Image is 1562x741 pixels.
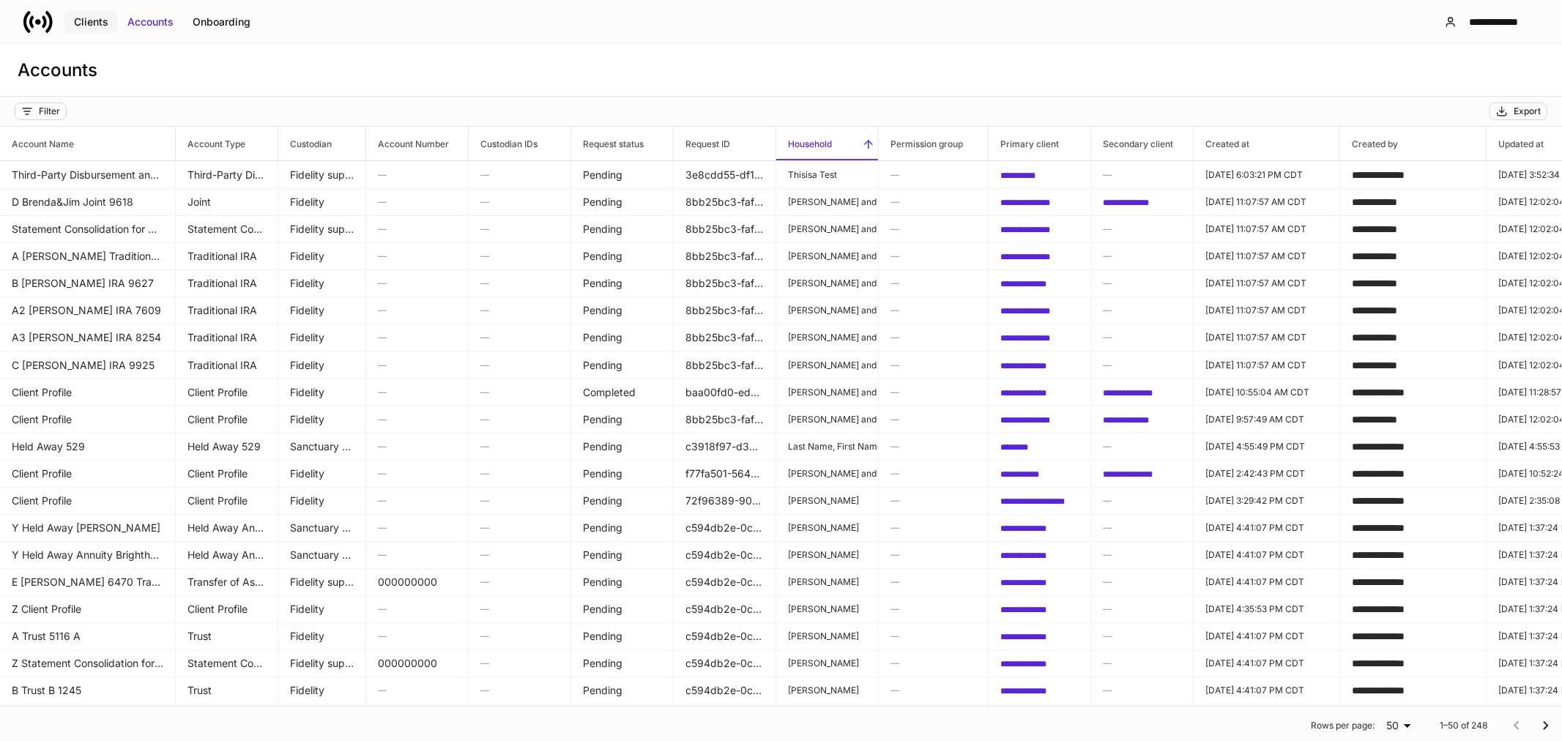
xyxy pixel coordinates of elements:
[788,223,866,235] p: [PERSON_NAME] and [PERSON_NAME]
[480,385,559,399] h6: —
[1205,630,1328,642] p: [DATE] 4:41:07 PM CDT
[378,249,456,263] h6: —
[176,460,278,488] td: Client Profile
[480,222,559,236] h6: —
[480,629,559,643] h6: —
[1205,576,1328,588] p: [DATE] 4:41:07 PM CDT
[480,548,559,562] h6: —
[176,622,278,650] td: Trust
[890,385,976,399] h6: —
[176,541,278,569] td: Held Away Annuity
[674,351,776,379] td: 8bb25bc3-faf2-44a9-9420-b615db4f8c08
[378,303,456,317] h6: —
[674,379,776,406] td: baa00fd0-ed6d-40de-ae08-fdc08dfbdb8e
[1194,514,1340,542] td: 2025-09-17T21:41:07.684Z
[890,494,976,507] h6: —
[1205,196,1328,208] p: [DATE] 11:07:57 AM CDT
[788,467,866,479] p: [PERSON_NAME] and [PERSON_NAME]
[1194,324,1340,352] td: 2025-09-22T16:07:57.446Z
[1103,222,1181,236] h6: —
[118,10,183,34] button: Accounts
[1194,161,1340,189] td: 2025-09-17T23:03:21.021Z
[674,650,776,678] td: c594db2e-0c75-491d-85f9-fe86f88933a4
[1487,137,1544,151] h6: Updated at
[788,359,866,370] p: [PERSON_NAME] and [PERSON_NAME]
[1194,188,1340,216] td: 2025-09-22T16:07:57.449Z
[176,568,278,596] td: Transfer of Assets
[890,330,976,344] h6: —
[571,379,674,406] td: Completed
[278,595,366,623] td: Fidelity
[890,548,976,562] h6: —
[1091,127,1193,160] span: Secondary client
[64,10,118,34] button: Clients
[278,324,366,352] td: Fidelity
[890,168,976,182] h6: —
[571,433,674,461] td: Pending
[1205,386,1328,398] p: [DATE] 10:55:04 AM CDT
[989,514,1091,542] td: 7de9fe84-15e8-4369-a89b-0d494d1173bd
[571,269,674,297] td: Pending
[674,487,776,515] td: 72f96389-901b-449b-9a3b-0b65bcf17796
[378,466,456,480] h6: —
[1091,406,1194,433] td: e811940f-4723-485f-877b-ef7cf40b1c04
[1205,522,1328,534] p: [DATE] 4:41:07 PM CDT
[366,127,468,160] span: Account Number
[890,629,976,643] h6: —
[480,276,559,290] h6: —
[1194,406,1340,433] td: 2025-09-22T14:57:49.050Z
[989,650,1091,678] td: 7de9fe84-15e8-4369-a89b-0d494d1173bd
[571,297,674,324] td: Pending
[989,379,1091,406] td: e811940f-4723-485f-877b-ef7cf40b1c04
[1205,440,1328,452] p: [DATE] 4:55:49 PM CDT
[378,439,456,453] h6: —
[1194,351,1340,379] td: 2025-09-22T16:07:57.443Z
[278,650,366,678] td: Fidelity supplemental forms
[1205,359,1328,370] p: [DATE] 11:07:57 AM CDT
[989,297,1091,324] td: c8928b1a-3942-42ab-b2f0-d2f26851614a
[1194,215,1340,243] td: 2025-09-22T16:07:57.441Z
[1103,521,1181,535] h6: —
[1194,595,1340,623] td: 2025-09-12T21:35:53.641Z
[776,137,832,151] h6: Household
[1340,137,1398,151] h6: Created by
[1103,330,1181,344] h6: —
[39,105,60,117] div: Filter
[788,278,866,289] p: [PERSON_NAME] and [PERSON_NAME]
[480,195,559,209] h6: —
[176,161,278,189] td: Third-Party Disbursement and Standing Instructions Advisor Attestation
[674,568,776,596] td: c594db2e-0c75-491d-85f9-fe86f88933a4
[879,137,963,151] h6: Permission group
[890,412,976,426] h6: —
[1091,137,1173,151] h6: Secondary client
[480,575,559,589] h6: —
[674,242,776,270] td: 8bb25bc3-faf2-44a9-9420-b615db4f8c08
[788,169,866,181] p: Thisisa Test
[480,168,559,182] h6: —
[571,541,674,569] td: Pending
[176,487,278,515] td: Client Profile
[788,196,866,208] p: [PERSON_NAME] and [PERSON_NAME]
[1205,223,1328,235] p: [DATE] 11:07:57 AM CDT
[176,406,278,433] td: Client Profile
[989,161,1091,189] td: 977ae3a2-6c14-49df-a8b6-ac3c24f6078b
[378,276,456,290] h6: —
[571,622,674,650] td: Pending
[1205,413,1328,425] p: [DATE] 9:57:49 AM CDT
[989,324,1091,352] td: c8928b1a-3942-42ab-b2f0-d2f26851614a
[1531,711,1561,740] button: Go to next page
[378,222,456,236] h6: —
[378,494,456,507] h6: —
[571,568,674,596] td: Pending
[366,650,469,678] td: 000000000
[989,269,1091,297] td: e811940f-4723-485f-877b-ef7cf40b1c04
[278,242,366,270] td: Fidelity
[788,522,866,534] p: [PERSON_NAME]
[989,622,1091,650] td: 7de9fe84-15e8-4369-a89b-0d494d1173bd
[1205,250,1328,262] p: [DATE] 11:07:57 AM CDT
[989,568,1091,596] td: 7de9fe84-15e8-4369-a89b-0d494d1173bd
[278,137,332,151] h6: Custodian
[1205,549,1328,561] p: [DATE] 4:41:07 PM CDT
[890,195,976,209] h6: —
[1103,548,1181,562] h6: —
